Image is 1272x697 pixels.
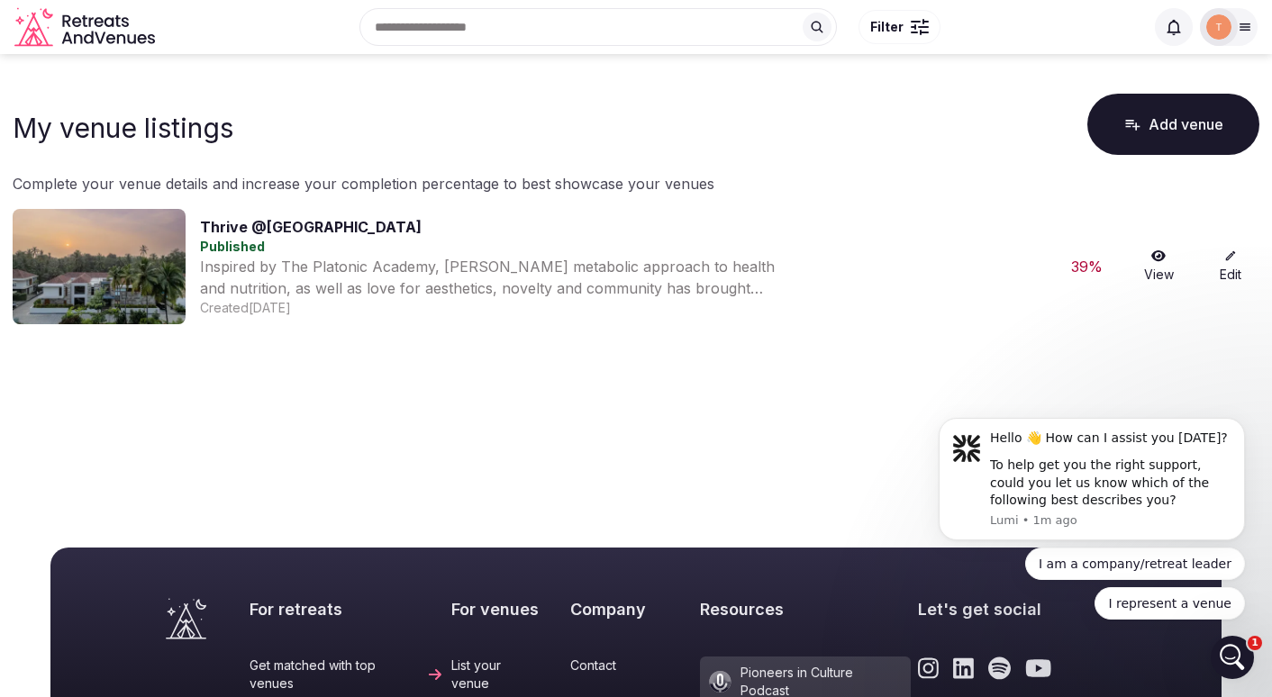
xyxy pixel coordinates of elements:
a: Link to the retreats and venues Instagram page [918,656,939,680]
iframe: Intercom notifications message [912,404,1272,630]
span: Published [200,239,265,254]
a: Visit the homepage [166,598,206,639]
img: thriveatgoa.com [1206,14,1231,40]
h2: For venues [451,598,563,620]
a: Edit [1202,249,1259,284]
a: Thrive @[GEOGRAPHIC_DATA] [200,218,422,236]
h2: Resources [700,598,911,620]
a: List your venue [451,656,563,692]
div: Inspired by The Platonic Academy, [PERSON_NAME] metabolic approach to health and nutrition, as we... [200,256,786,299]
button: Add venue [1087,94,1259,155]
a: Visit the homepage [14,7,159,48]
p: Complete your venue details and increase your completion percentage to best showcase your venues [13,173,1259,195]
div: Created [DATE] [200,299,1043,317]
h1: My venue listings [13,112,233,144]
button: Filter [859,10,940,44]
div: 39 % [1058,256,1115,277]
a: Get matched with top venues [250,656,444,692]
h2: Company [570,598,693,620]
iframe: Intercom live chat [1211,636,1254,679]
img: Venue cover photo for Thrive @GOA [13,209,186,324]
a: Link to the retreats and venues Spotify page [988,656,1011,680]
a: Contact [570,656,693,674]
span: Filter [870,18,904,36]
a: Link to the retreats and venues Youtube page [1025,656,1051,680]
a: Link to the retreats and venues LinkedIn page [953,656,974,680]
h2: For retreats [250,598,444,620]
span: 1 [1248,636,1262,650]
svg: Retreats and Venues company logo [14,7,159,48]
a: View [1130,249,1187,284]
